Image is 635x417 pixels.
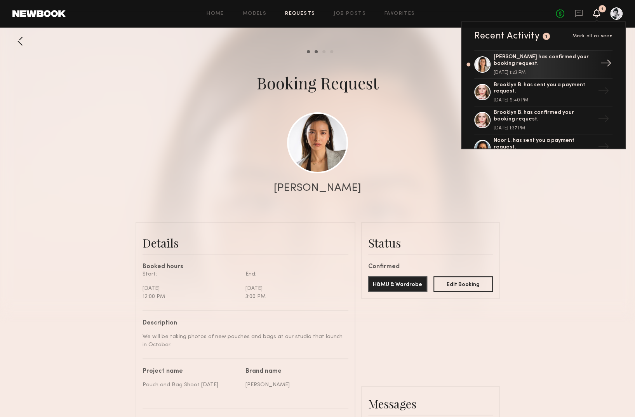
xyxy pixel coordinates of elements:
div: Details [143,235,348,251]
a: [PERSON_NAME] has confirmed your booking request.[DATE] 1:23 PM→ [474,50,612,79]
div: Booked hours [143,264,348,270]
a: Job Posts [334,11,366,16]
a: Requests [285,11,315,16]
div: Pouch and Bag Shoot [DATE] [143,381,240,389]
button: H&MU & Wardrobe [368,276,428,292]
div: [DATE] [245,284,343,293]
div: Confirmed [368,264,493,270]
div: → [595,110,612,130]
div: 1 [545,35,548,39]
span: Mark all as seen [572,34,612,38]
a: Brooklyn B. has sent you a payment request.[DATE] 6:40 PM→ [474,79,612,107]
div: Description [143,320,343,326]
div: [PERSON_NAME] has confirmed your booking request. [494,54,595,67]
div: [DATE] 6:40 PM [494,98,595,103]
div: → [595,82,612,102]
div: → [595,138,612,158]
a: Home [207,11,224,16]
div: Noor L. has sent you a payment request. [494,138,595,151]
button: Edit Booking [433,276,493,292]
div: We will be taking photos of new pouches and bags at our studio that launch in October. [143,333,343,349]
div: Start: [143,270,240,278]
div: [DATE] 1:37 PM [494,126,595,131]
a: Models [243,11,266,16]
div: End: [245,270,343,278]
div: Project name [143,368,240,375]
div: Recent Activity [474,31,539,41]
div: Brand name [245,368,343,375]
div: Status [368,235,493,251]
div: 12:00 PM [143,293,240,301]
div: 3:00 PM [245,293,343,301]
div: [DATE] 1:23 PM [494,70,595,75]
a: Favorites [384,11,415,16]
a: Noor L. has sent you a payment request.→ [474,134,612,162]
div: 1 [601,7,603,11]
div: Booking Request [257,72,379,94]
div: → [597,54,615,75]
div: Brooklyn B. has sent you a payment request. [494,82,595,95]
div: Brooklyn B. has confirmed your booking request. [494,110,595,123]
div: [PERSON_NAME] [274,183,361,194]
div: [PERSON_NAME] [245,381,343,389]
a: Brooklyn B. has confirmed your booking request.[DATE] 1:37 PM→ [474,106,612,134]
div: Messages [368,396,493,412]
div: [DATE] [143,284,240,293]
